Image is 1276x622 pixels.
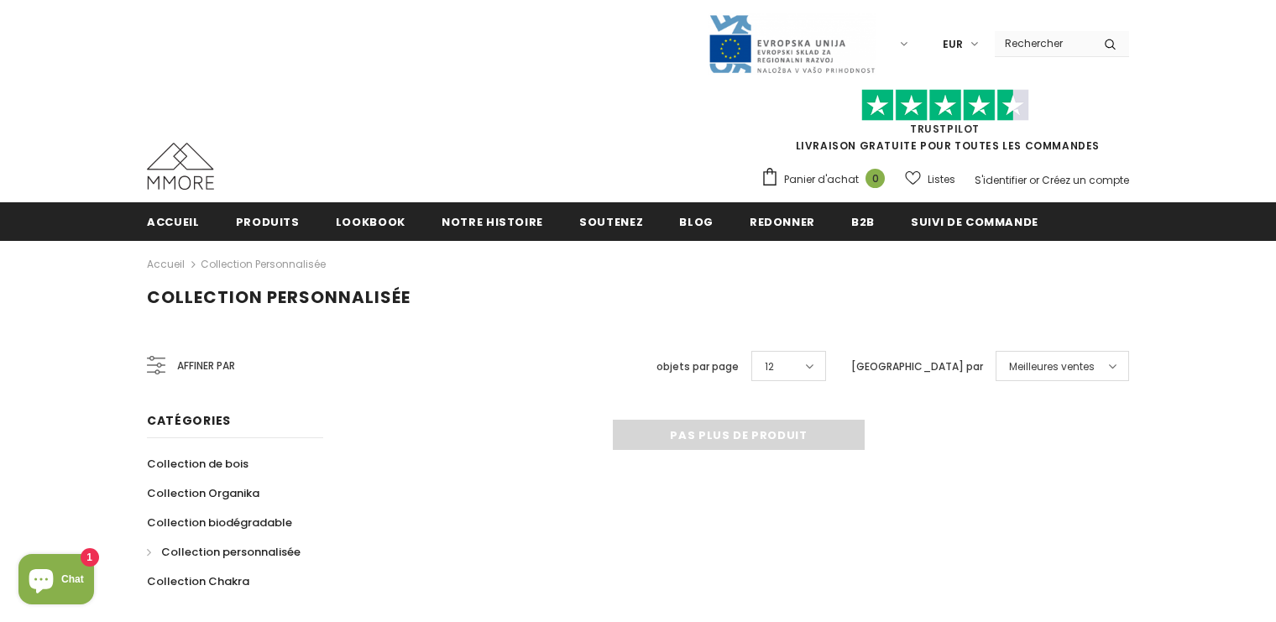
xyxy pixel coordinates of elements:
[147,449,248,478] a: Collection de bois
[201,257,326,271] a: Collection personnalisée
[861,89,1029,122] img: Faites confiance aux étoiles pilotes
[147,573,249,589] span: Collection Chakra
[579,202,643,240] a: soutenez
[147,567,249,596] a: Collection Chakra
[761,97,1129,153] span: LIVRAISON GRATUITE POUR TOUTES LES COMMANDES
[765,358,774,375] span: 12
[147,456,248,472] span: Collection de bois
[336,202,405,240] a: Lookbook
[679,214,714,230] span: Blog
[147,412,231,429] span: Catégories
[851,202,875,240] a: B2B
[13,554,99,609] inbox-online-store-chat: Shopify online store chat
[1009,358,1095,375] span: Meilleures ventes
[579,214,643,230] span: soutenez
[147,485,259,501] span: Collection Organika
[750,202,815,240] a: Redonner
[995,31,1091,55] input: Search Site
[236,202,300,240] a: Produits
[1029,173,1039,187] span: or
[147,254,185,274] a: Accueil
[147,515,292,531] span: Collection biodégradable
[442,214,543,230] span: Notre histoire
[177,357,235,375] span: Affiner par
[147,478,259,508] a: Collection Organika
[910,122,980,136] a: TrustPilot
[928,171,955,188] span: Listes
[236,214,300,230] span: Produits
[943,36,963,53] span: EUR
[911,202,1038,240] a: Suivi de commande
[750,214,815,230] span: Redonner
[851,358,983,375] label: [GEOGRAPHIC_DATA] par
[147,143,214,190] img: Cas MMORE
[911,214,1038,230] span: Suivi de commande
[336,214,405,230] span: Lookbook
[865,169,885,188] span: 0
[147,214,200,230] span: Accueil
[905,165,955,194] a: Listes
[147,508,292,537] a: Collection biodégradable
[1042,173,1129,187] a: Créez un compte
[975,173,1027,187] a: S'identifier
[656,358,739,375] label: objets par page
[851,214,875,230] span: B2B
[161,544,301,560] span: Collection personnalisée
[147,285,411,309] span: Collection personnalisée
[147,202,200,240] a: Accueil
[784,171,859,188] span: Panier d'achat
[679,202,714,240] a: Blog
[761,167,893,192] a: Panier d'achat 0
[147,537,301,567] a: Collection personnalisée
[708,36,876,50] a: Javni Razpis
[708,13,876,75] img: Javni Razpis
[442,202,543,240] a: Notre histoire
